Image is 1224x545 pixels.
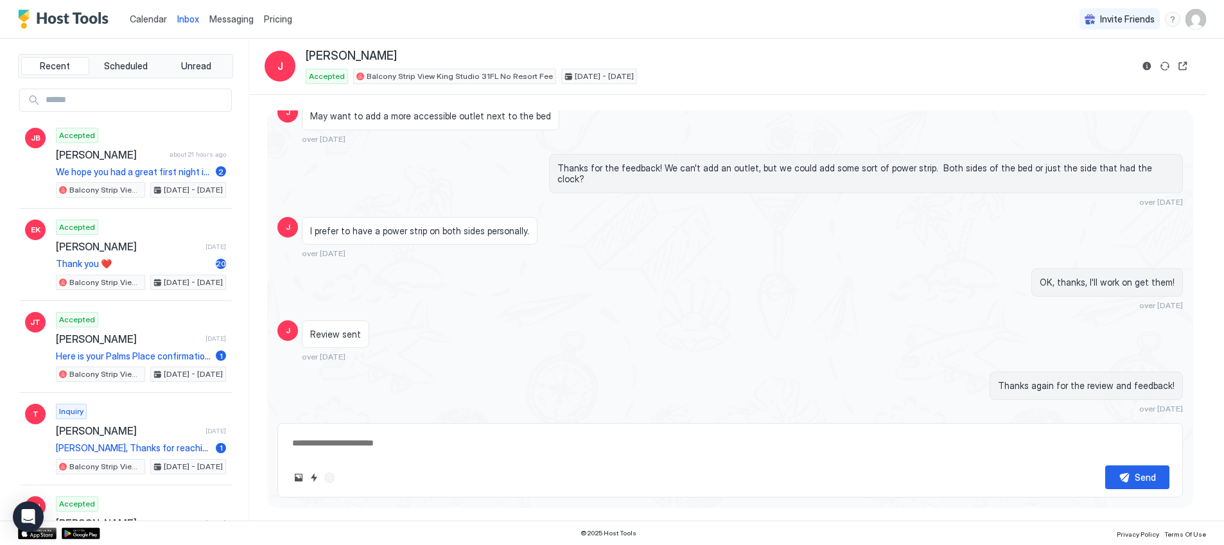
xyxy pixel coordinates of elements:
[56,424,200,437] span: [PERSON_NAME]
[1165,12,1180,27] div: menu
[209,12,254,26] a: Messaging
[216,259,226,268] span: 20
[181,60,211,72] span: Unread
[1105,465,1169,489] button: Send
[557,162,1175,185] span: Thanks for the feedback! We can't add an outlet, but we could add some sort of power strip. Both ...
[220,351,223,361] span: 1
[264,13,292,25] span: Pricing
[59,130,95,141] span: Accepted
[1175,58,1191,74] button: Open reservation
[56,442,211,454] span: [PERSON_NAME], Thanks for reaching out. We use a pricing algorithm to set the price, so we really...
[18,528,57,539] a: App Store
[69,368,142,380] span: Balcony Strip View King Studio 31FL No Resort Fee
[170,150,226,159] span: about 21 hours ago
[164,461,223,472] span: [DATE] - [DATE]
[40,60,70,72] span: Recent
[575,71,634,82] span: [DATE] - [DATE]
[286,107,290,118] span: J
[30,501,40,512] span: EH
[310,110,551,122] span: May want to add a more accessible outlet next to the bed
[69,461,142,472] span: Balcony Strip View King Studio 31FL No Resort Fee
[1164,526,1206,540] a: Terms Of Use
[1139,300,1183,310] span: over [DATE]
[306,470,322,485] button: Quick reply
[40,89,231,111] input: Input Field
[581,529,636,537] span: © 2025 Host Tools
[69,184,142,196] span: Balcony Strip View King Studio 31FL No Resort Fee
[164,277,223,288] span: [DATE] - [DATE]
[1139,404,1183,413] span: over [DATE]
[302,248,345,258] span: over [DATE]
[286,325,290,336] span: J
[162,57,230,75] button: Unread
[177,13,199,24] span: Inbox
[1139,58,1155,74] button: Reservation information
[286,221,290,233] span: J
[205,519,226,527] span: [DATE]
[1117,526,1159,540] a: Privacy Policy
[291,470,306,485] button: Upload image
[56,148,164,161] span: [PERSON_NAME]
[59,498,95,510] span: Accepted
[306,49,397,64] span: [PERSON_NAME]
[59,406,83,417] span: Inquiry
[18,54,233,78] div: tab-group
[277,58,283,74] span: J
[33,408,39,420] span: T
[56,350,211,362] span: Here is your Palms Place confirmation:TSNKX. You can check-in using your name, but please keep th...
[1164,530,1206,538] span: Terms Of Use
[309,71,345,82] span: Accepted
[367,71,553,82] span: Balcony Strip View King Studio 31FL No Resort Fee
[13,501,44,532] div: Open Intercom Messenger
[1185,9,1206,30] div: User profile
[310,329,361,340] span: Review sent
[1117,530,1159,538] span: Privacy Policy
[56,258,211,270] span: Thank you ❤️
[310,225,529,237] span: I prefer to have a power strip on both sides personally.
[1100,13,1155,25] span: Invite Friends
[218,167,223,177] span: 2
[59,314,95,325] span: Accepted
[209,13,254,24] span: Messaging
[130,13,167,24] span: Calendar
[56,333,200,345] span: [PERSON_NAME]
[21,57,89,75] button: Recent
[31,132,40,144] span: JB
[130,12,167,26] a: Calendar
[220,443,223,453] span: 1
[56,517,200,530] span: [PERSON_NAME]
[1135,471,1156,484] div: Send
[92,57,160,75] button: Scheduled
[302,134,345,144] span: over [DATE]
[302,352,345,361] span: over [DATE]
[177,12,199,26] a: Inbox
[205,427,226,435] span: [DATE]
[205,334,226,343] span: [DATE]
[30,316,40,328] span: JT
[1157,58,1173,74] button: Sync reservation
[62,528,100,539] a: Google Play Store
[56,166,211,178] span: We hope you had a great first night in [GEOGRAPHIC_DATA] and our studio is meeting your expectati...
[998,380,1175,392] span: Thanks again for the review and feedback!
[104,60,148,72] span: Scheduled
[59,221,95,233] span: Accepted
[164,368,223,380] span: [DATE] - [DATE]
[205,243,226,251] span: [DATE]
[164,184,223,196] span: [DATE] - [DATE]
[1139,197,1183,207] span: over [DATE]
[1040,277,1175,288] span: OK, thanks, I'll work on get them!
[69,277,142,288] span: Balcony Strip View King Studio 31FL No Resort Fee
[31,224,40,236] span: EK
[18,10,114,29] a: Host Tools Logo
[56,240,200,253] span: [PERSON_NAME]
